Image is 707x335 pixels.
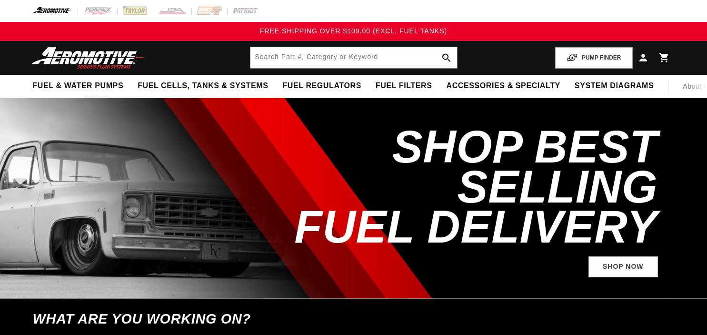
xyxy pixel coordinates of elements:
button: search button [436,47,457,68]
span: Fuel Regulators [282,81,361,91]
summary: Fuel Regulators [275,75,368,97]
a: Shop Now [588,256,658,278]
span: Fuel & Water Pumps [33,81,124,91]
summary: System Diagrams [568,75,661,97]
input: Search by Part Number, Category or Keyword [250,47,457,68]
summary: Fuel Cells, Tanks & Systems [130,75,275,97]
span: Fuel Filters [376,81,432,91]
summary: Fuel Filters [368,75,439,97]
img: Aeromotive [29,47,148,69]
summary: Accessories & Specialty [439,75,568,97]
span: System Diagrams [575,81,654,91]
span: Accessories & Specialty [447,81,560,91]
summary: Fuel & Water Pumps [26,75,131,97]
span: FREE SHIPPING OVER $109.00 (EXCL. FUEL TANKS) [260,27,447,35]
button: PUMP FINDER [555,47,632,69]
span: Fuel Cells, Tanks & Systems [138,81,268,91]
h2: SHOP BEST SELLING FUEL DELIVERY [251,127,658,247]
